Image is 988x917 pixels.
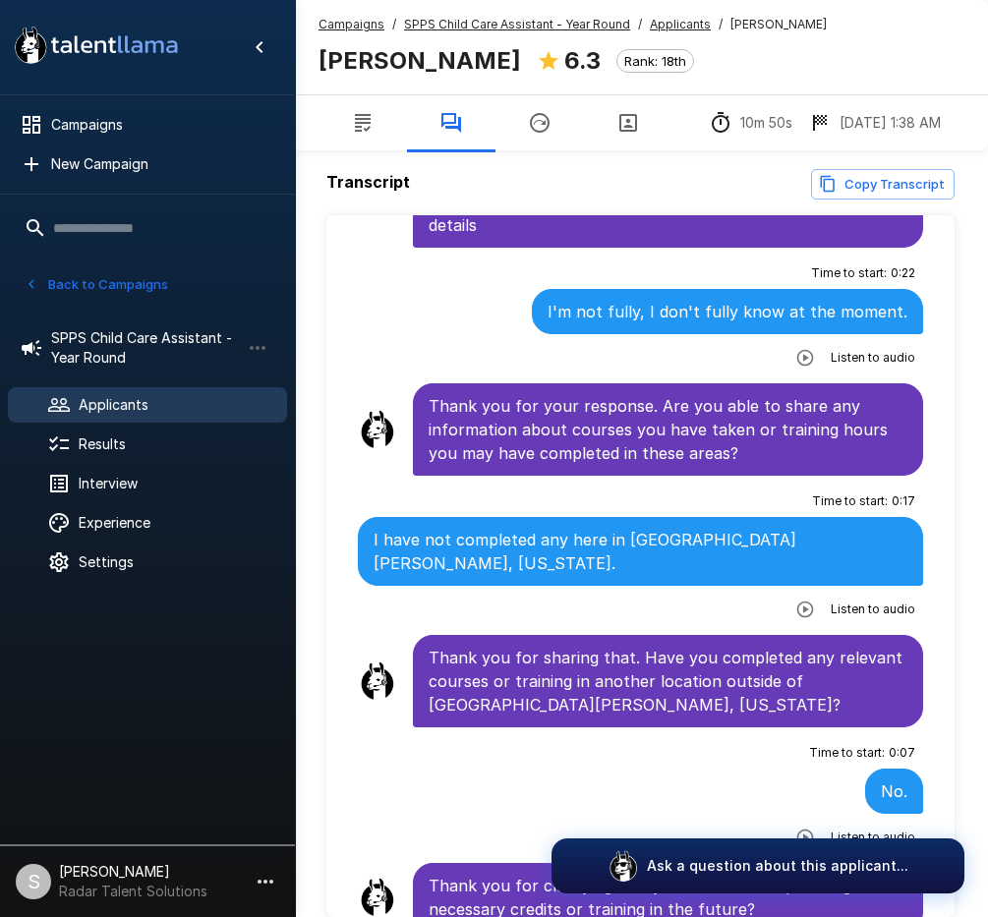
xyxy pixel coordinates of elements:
p: I have not completed any here in [GEOGRAPHIC_DATA][PERSON_NAME], [US_STATE]. [374,528,907,575]
span: 0 : 22 [891,263,915,283]
span: Listen to audio [831,828,915,847]
div: The time between starting and completing the interview [709,111,792,135]
u: SPPS Child Care Assistant - Year Round [404,17,630,31]
p: No. [881,779,907,803]
span: / [392,15,396,34]
img: logo_glasses@2x.png [608,850,639,882]
b: 6.3 [564,46,601,75]
u: Applicants [650,17,711,31]
p: Thank you for your response. Are you able to share any information about courses you have taken o... [429,394,907,465]
span: 0 : 07 [889,743,915,763]
img: llama_clean.png [358,878,397,917]
span: / [638,15,642,34]
button: Ask a question about this applicant... [552,838,964,893]
b: [PERSON_NAME] [319,46,521,75]
p: I'm not fully, I don't fully know at the moment. [548,300,907,323]
p: [DATE] 1:38 AM [840,113,941,133]
span: Listen to audio [831,348,915,368]
p: Thank you for sharing that. Have you completed any relevant courses or training in another locati... [429,646,907,716]
span: Time to start : [812,491,888,511]
span: [PERSON_NAME] [730,15,827,34]
div: The date and time when the interview was completed [808,111,941,135]
span: / [719,15,723,34]
span: 0 : 17 [892,491,915,511]
span: Time to start : [809,743,885,763]
img: llama_clean.png [358,661,397,701]
button: Copy transcript [811,169,955,200]
p: 10m 50s [740,113,792,133]
span: Listen to audio [831,600,915,619]
p: Ask a question about this applicant... [647,856,908,876]
span: Rank: 18th [617,53,693,69]
b: Transcript [326,172,410,192]
span: Time to start : [811,263,887,283]
img: llama_clean.png [358,410,397,449]
u: Campaigns [319,17,384,31]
